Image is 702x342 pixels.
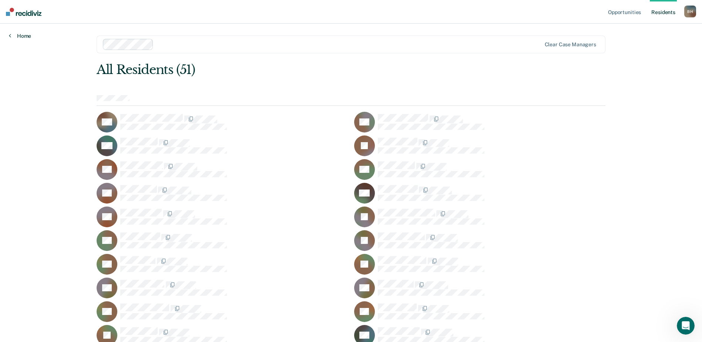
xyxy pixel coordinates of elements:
img: Recidiviz [6,8,41,16]
div: B H [684,6,696,17]
div: Clear case managers [545,41,596,48]
div: All Residents (51) [97,62,504,77]
a: Home [9,33,31,39]
button: BH [684,6,696,17]
iframe: Intercom live chat [677,317,695,335]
